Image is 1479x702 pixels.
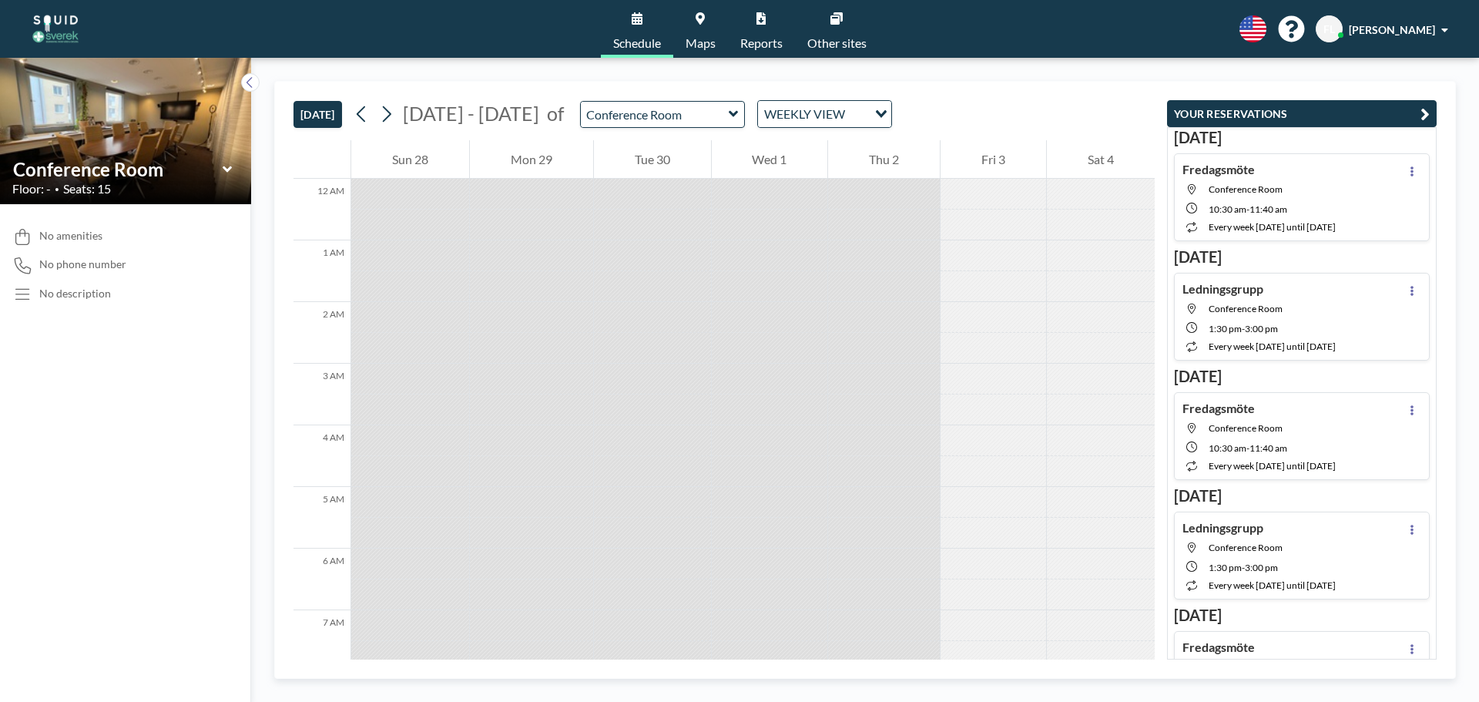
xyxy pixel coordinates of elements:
[1174,128,1430,147] h3: [DATE]
[1167,100,1437,127] button: YOUR RESERVATIONS
[686,37,716,49] span: Maps
[293,101,342,128] button: [DATE]
[293,425,350,487] div: 4 AM
[1249,203,1287,215] span: 11:40 AM
[1174,486,1430,506] h3: [DATE]
[1182,401,1255,416] h4: Fredagsmöte
[1182,520,1263,536] h4: Ledningsgrupp
[1242,562,1245,573] span: -
[39,287,111,301] div: No description
[1323,22,1335,36] span: FL
[1174,367,1430,386] h3: [DATE]
[1245,323,1278,334] span: 3:00 PM
[1174,606,1430,625] h3: [DATE]
[547,102,564,126] span: of
[63,181,111,196] span: Seats: 15
[293,549,350,610] div: 6 AM
[351,140,469,179] div: Sun 28
[740,37,783,49] span: Reports
[55,184,59,194] span: •
[1209,183,1283,195] span: Conference Room
[1182,162,1255,177] h4: Fredagsmöte
[1209,341,1336,352] span: every week [DATE] until [DATE]
[293,179,350,240] div: 12 AM
[1209,323,1242,334] span: 1:30 PM
[1209,579,1336,591] span: every week [DATE] until [DATE]
[1209,562,1242,573] span: 1:30 PM
[12,181,51,196] span: Floor: -
[39,257,126,271] span: No phone number
[403,102,539,125] span: [DATE] - [DATE]
[1242,323,1245,334] span: -
[13,158,223,180] input: Conference Room
[581,102,729,127] input: Conference Room
[293,487,350,549] div: 5 AM
[470,140,593,179] div: Mon 29
[1245,562,1278,573] span: 3:00 PM
[941,140,1046,179] div: Fri 3
[25,14,86,45] img: organization-logo
[1249,442,1287,454] span: 11:40 AM
[1209,303,1283,314] span: Conference Room
[712,140,828,179] div: Wed 1
[1174,247,1430,267] h3: [DATE]
[293,240,350,302] div: 1 AM
[807,37,867,49] span: Other sites
[293,610,350,672] div: 7 AM
[1182,640,1255,655] h4: Fredagsmöte
[1209,422,1283,434] span: Conference Room
[1047,140,1155,179] div: Sat 4
[594,140,711,179] div: Tue 30
[39,229,102,243] span: No amenities
[1246,203,1249,215] span: -
[293,364,350,425] div: 3 AM
[850,104,866,124] input: Search for option
[1209,203,1246,215] span: 10:30 AM
[1209,460,1336,472] span: every week [DATE] until [DATE]
[613,37,661,49] span: Schedule
[828,140,940,179] div: Thu 2
[761,104,848,124] span: WEEKLY VIEW
[1349,23,1435,36] span: [PERSON_NAME]
[1209,542,1283,553] span: Conference Room
[1246,442,1249,454] span: -
[758,101,891,127] div: Search for option
[1182,281,1263,297] h4: Ledningsgrupp
[293,302,350,364] div: 2 AM
[1209,442,1246,454] span: 10:30 AM
[1209,221,1336,233] span: every week [DATE] until [DATE]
